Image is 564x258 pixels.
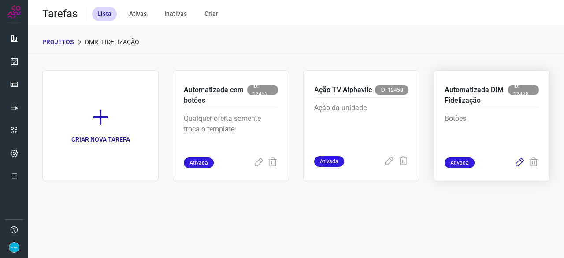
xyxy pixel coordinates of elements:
img: 4352b08165ebb499c4ac5b335522ff74.png [9,242,19,253]
span: ID: 12428 [508,85,539,95]
span: Ativada [184,157,214,168]
p: Automatizada com botões [184,85,247,106]
div: Ativas [124,7,152,21]
div: Lista [92,7,117,21]
img: Logo [7,5,21,19]
p: Ação da unidade [314,103,408,147]
p: Ação TV Alphavile [314,85,372,95]
span: Ativada [445,157,475,168]
p: Qualquer oferta somente troca o template [184,113,278,157]
p: DMR -Fidelização [85,37,139,47]
p: Botões [445,113,539,157]
a: CRIAR NOVA TAREFA [42,70,159,181]
div: Inativas [159,7,192,21]
span: ID: 12452 [247,85,278,95]
div: Criar [199,7,223,21]
p: Automatizada DIM- Fidelização [445,85,508,106]
span: ID: 12450 [375,85,408,95]
p: CRIAR NOVA TAREFA [71,135,130,144]
h2: Tarefas [42,7,78,20]
span: Ativada [314,156,344,167]
p: PROJETOS [42,37,74,47]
